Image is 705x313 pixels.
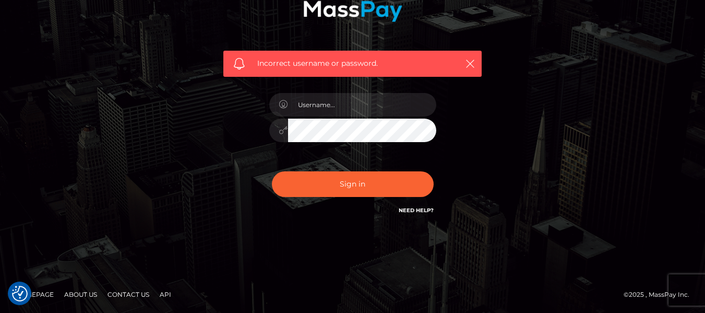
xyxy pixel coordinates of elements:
a: About Us [60,286,101,303]
div: © 2025 , MassPay Inc. [624,289,697,300]
button: Consent Preferences [12,286,28,302]
input: Username... [288,93,436,117]
a: API [156,286,175,303]
a: Contact Us [103,286,153,303]
button: Sign in [272,171,434,197]
img: Revisit consent button [12,286,28,302]
a: Need Help? [399,207,434,214]
span: Incorrect username or password. [257,58,448,69]
a: Homepage [11,286,58,303]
